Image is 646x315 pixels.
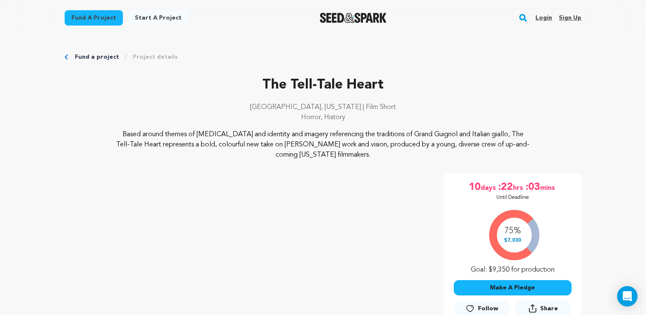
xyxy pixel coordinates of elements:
img: Seed&Spark Logo Dark Mode [320,13,387,23]
button: Make A Pledge [454,280,572,295]
span: Follow [478,304,498,313]
a: Login [535,11,552,25]
div: Breadcrumb [65,53,582,61]
p: Until Deadline [496,194,529,201]
a: Fund a project [65,10,123,26]
span: :03 [525,180,540,194]
span: 10 [469,180,481,194]
span: Share [540,304,558,313]
a: Sign up [559,11,581,25]
a: Start a project [128,10,188,26]
span: hrs [513,180,525,194]
span: :22 [498,180,513,194]
a: Fund a project [75,53,119,61]
p: Horror, History [65,112,582,123]
div: Open Intercom Messenger [617,286,637,306]
a: Seed&Spark Homepage [320,13,387,23]
p: The Tell-Tale Heart [65,75,582,95]
span: mins [540,180,557,194]
span: days [481,180,498,194]
p: [GEOGRAPHIC_DATA], [US_STATE] | Film Short [65,102,582,112]
a: Project details [133,53,178,61]
p: Based around themes of [MEDICAL_DATA] and identity and imagery referencing the traditions of Gran... [116,129,530,160]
